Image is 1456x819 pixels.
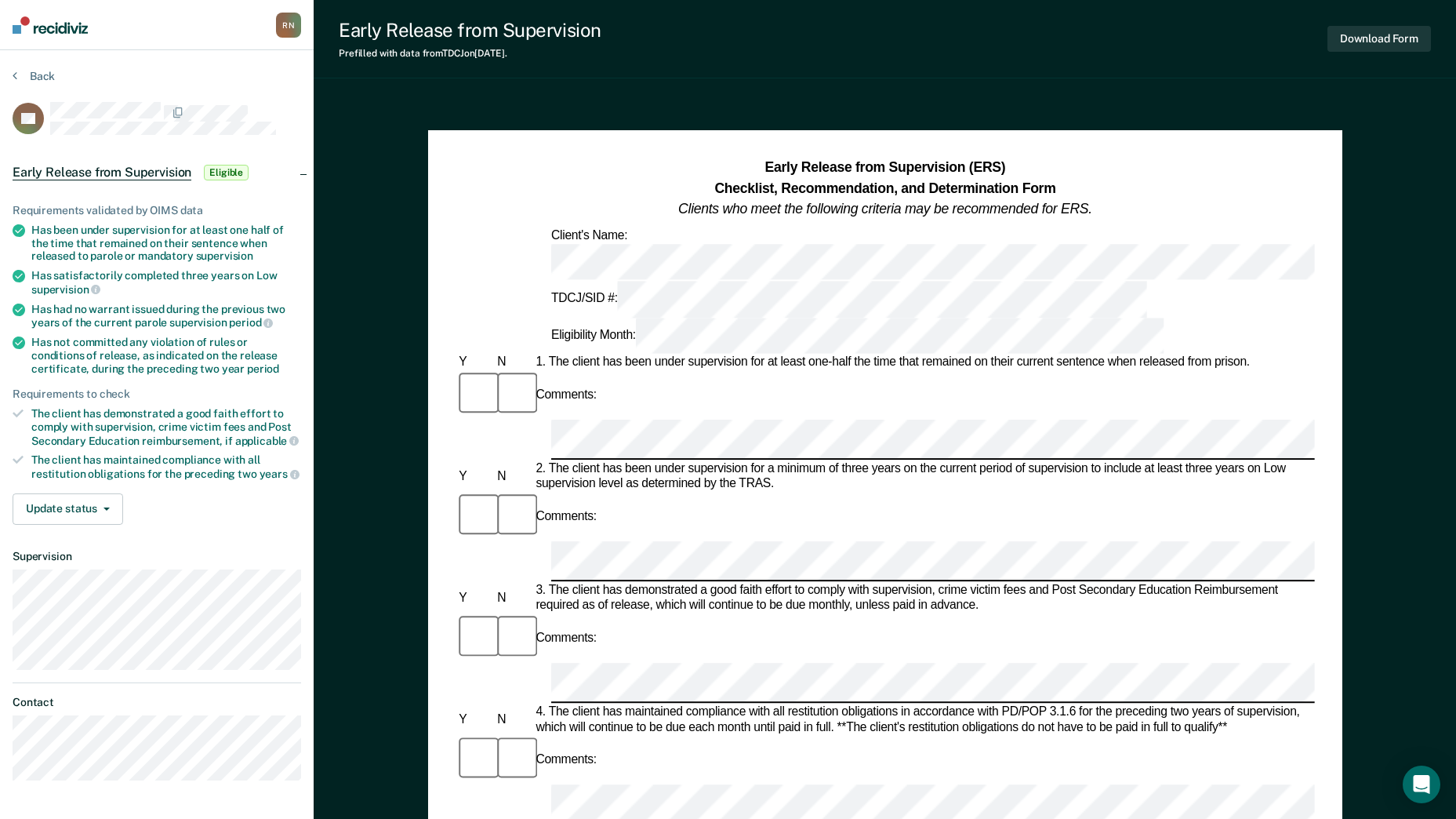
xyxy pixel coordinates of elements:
[532,355,1314,371] div: 1. The client has been under supervision for at least one-half the time that remained on their cu...
[31,224,301,263] div: Has been under supervision for at least one half of the time that remained on their sentence when...
[235,435,299,447] span: applicable
[494,355,532,371] div: N
[714,180,1055,196] strong: Checklist, Recommendation, and Determination Form
[13,165,191,180] span: Early Release from Supervision
[31,336,301,375] div: Has not committed any violation of rules or conditions of release, as indicated on the release ce...
[276,13,301,38] div: R N
[532,752,599,768] div: Comments:
[276,13,301,38] button: RN
[532,704,1314,735] div: 4. The client has maintained compliance with all restitution obligations in accordance with PD/PO...
[678,201,1092,217] em: Clients who meet the following criteria may be recommended for ERS.
[31,283,100,296] span: supervision
[764,159,1005,175] strong: Early Release from Supervision (ERS)
[13,69,55,83] button: Back
[13,550,301,563] dt: Supervision
[13,696,301,709] dt: Contact
[1327,26,1431,52] button: Download Form
[494,591,532,606] div: N
[532,583,1314,613] div: 3. The client has demonstrated a good faith effort to comply with supervision, crime victim fees ...
[204,165,249,180] span: Eligible
[548,282,1149,318] div: TDCJ/SID #:
[260,468,300,480] span: years
[339,19,601,42] div: Early Release from Supervision
[1403,766,1440,803] div: Open Intercom Messenger
[494,469,532,485] div: N
[31,453,301,480] div: The client has maintained compliance with all restitution obligations for the preceding two
[31,303,301,329] div: Has had no warrant issued during the previous two years of the current parole supervision
[532,388,599,403] div: Comments:
[31,269,301,296] div: Has satisfactorily completed three years on Low
[532,631,599,646] div: Comments:
[13,388,301,401] div: Requirements to check
[13,16,88,34] img: Recidiviz
[229,316,273,329] span: period
[13,204,301,217] div: Requirements validated by OIMS data
[532,509,599,525] div: Comments:
[456,591,494,606] div: Y
[532,461,1314,492] div: 2. The client has been under supervision for a minimum of three years on the current period of su...
[494,712,532,728] div: N
[456,712,494,728] div: Y
[456,355,494,371] div: Y
[548,318,1167,354] div: Eligibility Month:
[31,407,301,447] div: The client has demonstrated a good faith effort to comply with supervision, crime victim fees and...
[13,493,123,525] button: Update status
[339,48,601,59] div: Prefilled with data from TDCJ on [DATE] .
[196,249,253,262] span: supervision
[247,362,279,375] span: period
[456,469,494,485] div: Y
